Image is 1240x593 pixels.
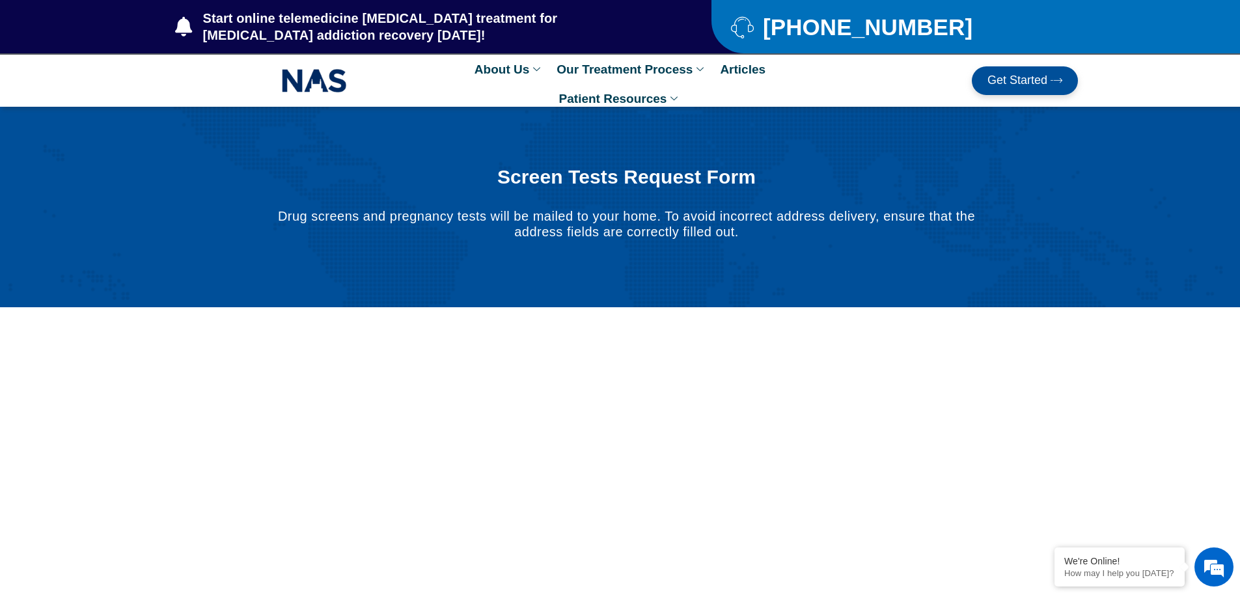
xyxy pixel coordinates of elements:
span: Start online telemedicine [MEDICAL_DATA] treatment for [MEDICAL_DATA] addiction recovery [DATE]! [200,10,660,44]
a: About Us [468,55,550,84]
p: How may I help you today? [1064,568,1175,578]
a: [PHONE_NUMBER] [731,16,1045,38]
p: Drug screens and pregnancy tests will be mailed to your home. To avoid incorrect address delivery... [266,208,986,240]
a: Articles [713,55,772,84]
span: Get Started [987,74,1047,87]
h1: Screen Tests Request Form [266,165,986,189]
a: Start online telemedicine [MEDICAL_DATA] treatment for [MEDICAL_DATA] addiction recovery [DATE]! [175,10,659,44]
div: We're Online! [1064,556,1175,566]
a: Get Started [972,66,1078,95]
img: NAS_email_signature-removebg-preview.png [282,66,347,96]
a: Patient Resources [553,84,688,113]
a: Our Treatment Process [550,55,713,84]
span: [PHONE_NUMBER] [760,19,972,35]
